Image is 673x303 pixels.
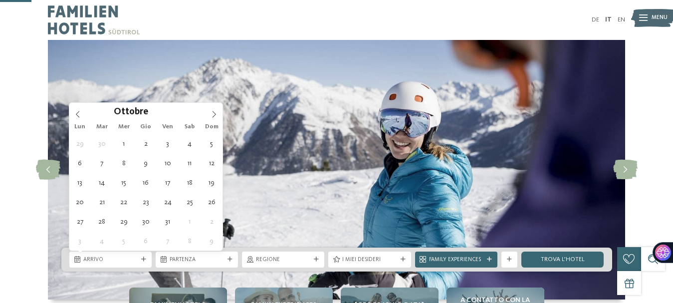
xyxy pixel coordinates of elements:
[92,134,112,153] span: Settembre 30, 2025
[136,192,156,212] span: Ottobre 23, 2025
[202,153,222,173] span: Ottobre 12, 2025
[180,231,200,251] span: Novembre 8, 2025
[429,256,483,264] span: Family Experiences
[70,153,90,173] span: Ottobre 6, 2025
[170,256,224,264] span: Partenza
[91,124,113,130] span: Mar
[136,153,156,173] span: Ottobre 9, 2025
[92,173,112,192] span: Ottobre 14, 2025
[83,256,138,264] span: Arrivo
[202,192,222,212] span: Ottobre 26, 2025
[342,256,397,264] span: I miei desideri
[180,153,200,173] span: Ottobre 11, 2025
[114,173,134,192] span: Ottobre 15, 2025
[592,16,599,23] a: DE
[48,40,625,300] img: Hotel sulle piste da sci per bambini: divertimento senza confini
[114,192,134,212] span: Ottobre 22, 2025
[136,173,156,192] span: Ottobre 16, 2025
[158,153,178,173] span: Ottobre 10, 2025
[92,231,112,251] span: Novembre 4, 2025
[158,192,178,212] span: Ottobre 24, 2025
[92,153,112,173] span: Ottobre 7, 2025
[202,173,222,192] span: Ottobre 19, 2025
[521,252,604,268] a: trova l’hotel
[135,124,157,130] span: Gio
[180,192,200,212] span: Ottobre 25, 2025
[70,134,90,153] span: Settembre 29, 2025
[158,212,178,231] span: Ottobre 31, 2025
[92,192,112,212] span: Ottobre 21, 2025
[136,231,156,251] span: Novembre 6, 2025
[180,173,200,192] span: Ottobre 18, 2025
[70,192,90,212] span: Ottobre 20, 2025
[148,106,181,117] input: Year
[158,134,178,153] span: Ottobre 3, 2025
[113,124,135,130] span: Mer
[136,134,156,153] span: Ottobre 2, 2025
[114,212,134,231] span: Ottobre 29, 2025
[70,173,90,192] span: Ottobre 13, 2025
[69,124,91,130] span: Lun
[114,134,134,153] span: Ottobre 1, 2025
[618,16,625,23] a: EN
[201,124,223,130] span: Dom
[202,134,222,153] span: Ottobre 5, 2025
[256,256,310,264] span: Regione
[180,212,200,231] span: Novembre 1, 2025
[652,14,668,22] span: Menu
[158,173,178,192] span: Ottobre 17, 2025
[136,212,156,231] span: Ottobre 30, 2025
[114,231,134,251] span: Novembre 5, 2025
[92,212,112,231] span: Ottobre 28, 2025
[202,212,222,231] span: Novembre 2, 2025
[70,231,90,251] span: Novembre 3, 2025
[179,124,201,130] span: Sab
[157,124,179,130] span: Ven
[158,231,178,251] span: Novembre 7, 2025
[70,212,90,231] span: Ottobre 27, 2025
[180,134,200,153] span: Ottobre 4, 2025
[605,16,612,23] a: IT
[202,231,222,251] span: Novembre 9, 2025
[114,153,134,173] span: Ottobre 8, 2025
[114,108,148,117] span: Ottobre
